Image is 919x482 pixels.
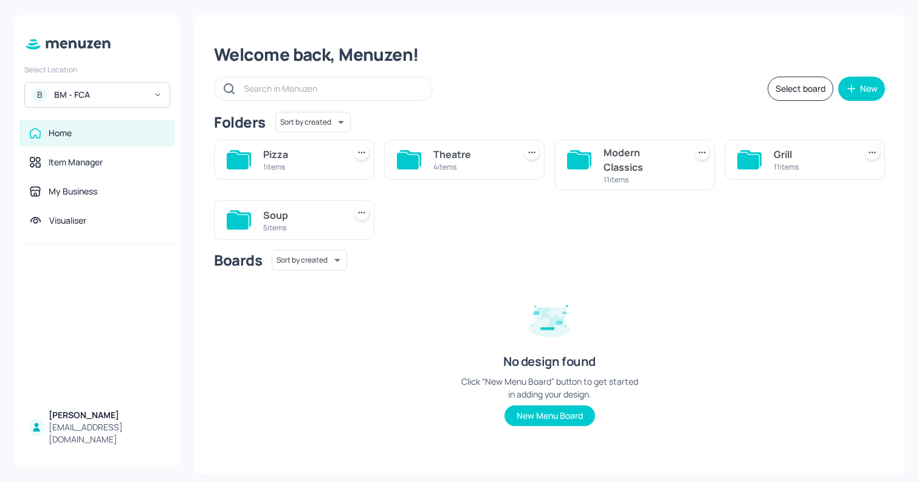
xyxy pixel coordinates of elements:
div: [PERSON_NAME] [49,409,165,421]
div: Select Location [24,64,170,75]
div: New [860,84,878,93]
div: B [32,88,47,102]
div: 4 items [433,162,510,172]
div: Sort by created [275,110,351,134]
div: BM - FCA [54,89,146,101]
input: Search in Menuzen [244,80,420,97]
div: My Business [49,185,97,198]
div: 1 items [263,162,340,172]
div: Boards [214,250,262,270]
div: Folders [214,112,266,132]
div: Welcome back, Menuzen! [214,44,885,66]
div: Soup [263,208,340,222]
img: design-empty [519,287,580,348]
div: No design found [503,353,596,370]
button: Select board [768,77,833,101]
div: [EMAIL_ADDRESS][DOMAIN_NAME] [49,421,165,446]
div: Theatre [433,147,510,162]
div: 11 items [604,174,680,185]
div: 5 items [263,222,340,233]
div: Click “New Menu Board” button to get started in adding your design. [458,375,641,401]
button: New Menu Board [504,405,595,426]
div: Visualiser [49,215,86,227]
div: Modern Classics [604,145,680,174]
div: Item Manager [49,156,103,168]
div: 11 items [774,162,850,172]
div: Pizza [263,147,340,162]
div: Grill [774,147,850,162]
button: New [838,77,885,101]
div: Sort by created [272,248,347,272]
div: Home [49,127,72,139]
